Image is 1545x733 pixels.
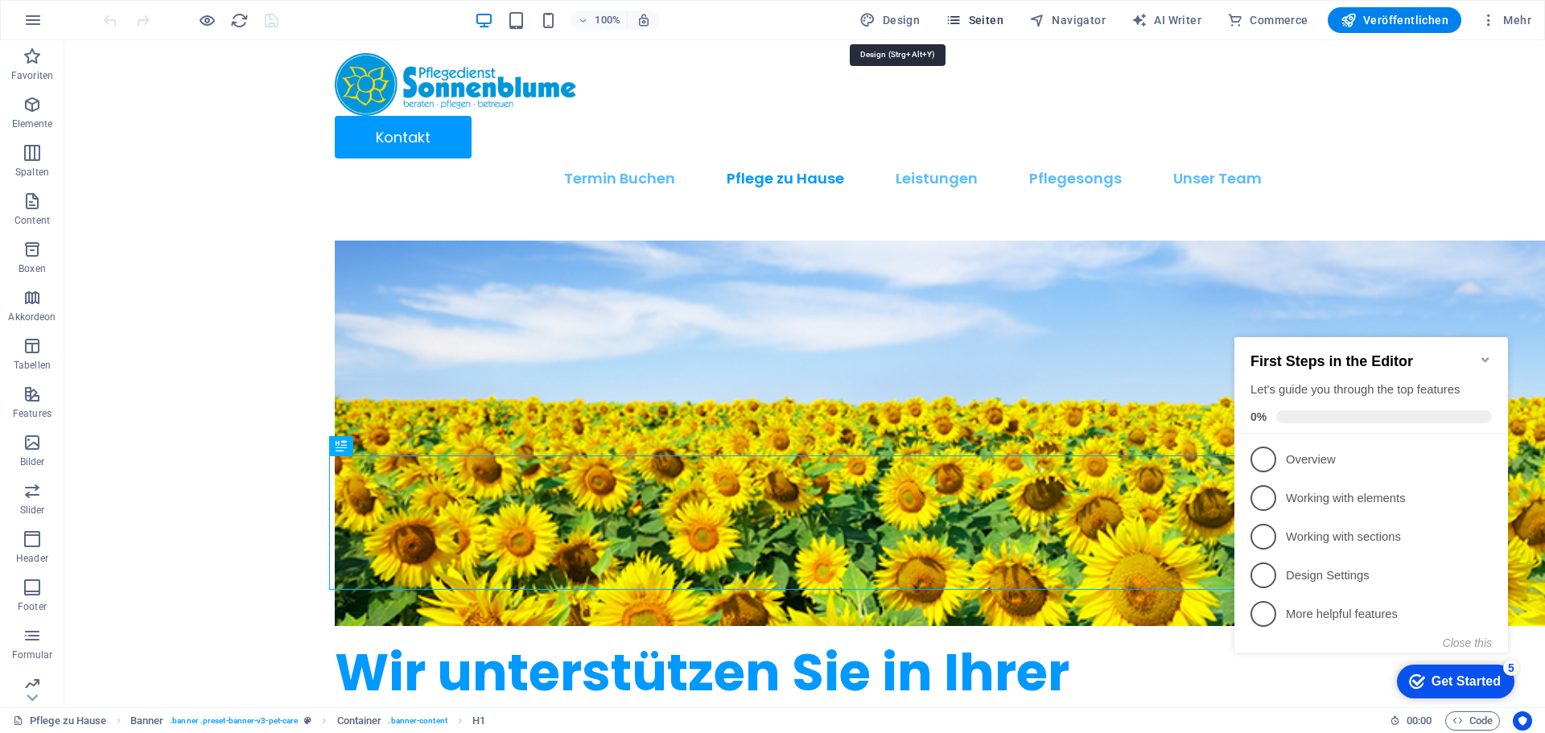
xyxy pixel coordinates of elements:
[204,360,273,375] div: Get Started
[859,12,920,28] span: Design
[637,13,651,27] i: Bei Größenänderung Zoomstufe automatisch an das gewählte Gerät anpassen.
[197,10,216,30] button: Klicke hier, um den Vorschau-Modus zu verlassen
[1390,711,1432,731] h6: Session-Zeit
[130,711,164,731] span: Klick zum Auswählen. Doppelklick zum Bearbeiten
[11,69,53,82] p: Favoriten
[16,552,48,565] p: Header
[1341,12,1448,28] span: Veröffentlichen
[1481,12,1531,28] span: Mehr
[23,39,264,56] h2: First Steps in the Editor
[472,711,485,731] span: Klick zum Auswählen. Doppelklick zum Bearbeiten
[130,711,486,731] nav: breadcrumb
[58,215,251,232] p: Working with sections
[8,311,56,323] p: Akkordeon
[230,11,249,30] i: Seite neu laden
[1227,12,1308,28] span: Commerce
[229,10,249,30] button: reload
[20,504,45,517] p: Slider
[388,711,447,731] span: . banner-content
[13,407,51,420] p: Features
[1452,711,1493,731] span: Code
[275,346,291,362] div: 5
[1418,714,1420,727] span: :
[6,165,280,204] li: Working with elements
[1125,7,1208,33] button: AI Writer
[946,12,1003,28] span: Seiten
[1029,12,1106,28] span: Navigator
[6,281,280,319] li: More helpful features
[853,7,926,33] button: Design
[58,253,251,270] p: Design Settings
[304,716,311,725] i: Dieses Element ist ein anpassbares Preset
[1221,7,1315,33] button: Commerce
[18,600,47,613] p: Footer
[170,711,298,731] span: . banner .preset-banner-v3-pet-care
[1328,7,1461,33] button: Veröffentlichen
[251,39,264,52] div: Minimize checklist
[13,711,107,731] a: Klick, um Auswahl aufzuheben. Doppelklick öffnet Seitenverwaltung
[337,711,382,731] span: Klick zum Auswählen. Doppelklick zum Bearbeiten
[23,97,48,109] span: 0%
[1513,711,1532,731] button: Usercentrics
[6,204,280,242] li: Working with sections
[12,649,53,661] p: Formular
[15,166,49,179] p: Spalten
[12,117,53,130] p: Elemente
[1131,12,1201,28] span: AI Writer
[939,7,1010,33] button: Seiten
[215,323,264,336] button: Close this
[58,176,251,193] p: Working with elements
[58,138,251,154] p: Overview
[14,359,51,372] p: Tabellen
[1407,711,1432,731] span: 00 00
[1023,7,1112,33] button: Navigator
[595,10,620,30] h6: 100%
[20,455,45,468] p: Bilder
[6,126,280,165] li: Overview
[6,242,280,281] li: Design Settings
[1445,711,1500,731] button: Code
[58,292,251,309] p: More helpful features
[19,262,46,275] p: Boxen
[571,10,628,30] button: 100%
[169,351,286,385] div: Get Started 5 items remaining, 0% complete
[23,68,264,84] div: Let's guide you through the top features
[14,214,50,227] p: Content
[1474,7,1538,33] button: Mehr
